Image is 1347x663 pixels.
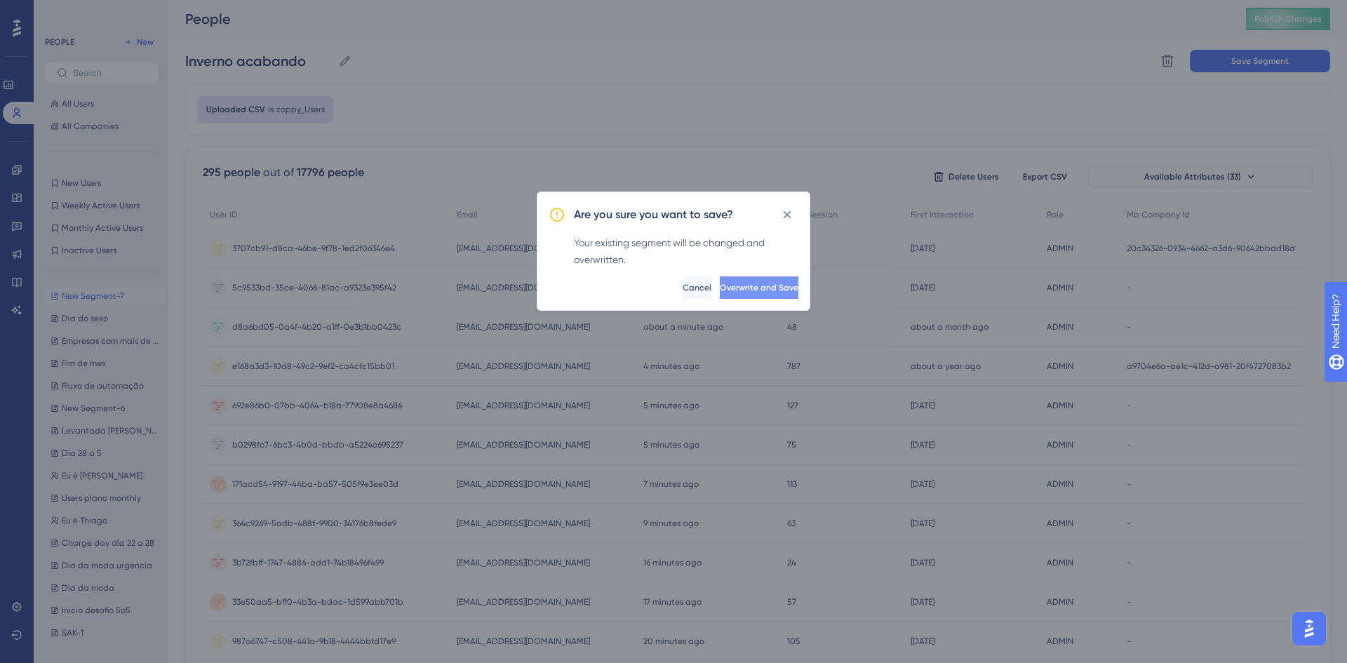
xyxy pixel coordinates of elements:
h2: Are you sure you want to save? [574,206,733,223]
span: Need Help? [33,4,88,20]
span: Cancel [683,282,711,293]
span: Overwrite and Save [720,282,798,293]
div: Your existing segment will be changed and overwritten. [574,234,798,268]
iframe: UserGuiding AI Assistant Launcher [1288,608,1330,650]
